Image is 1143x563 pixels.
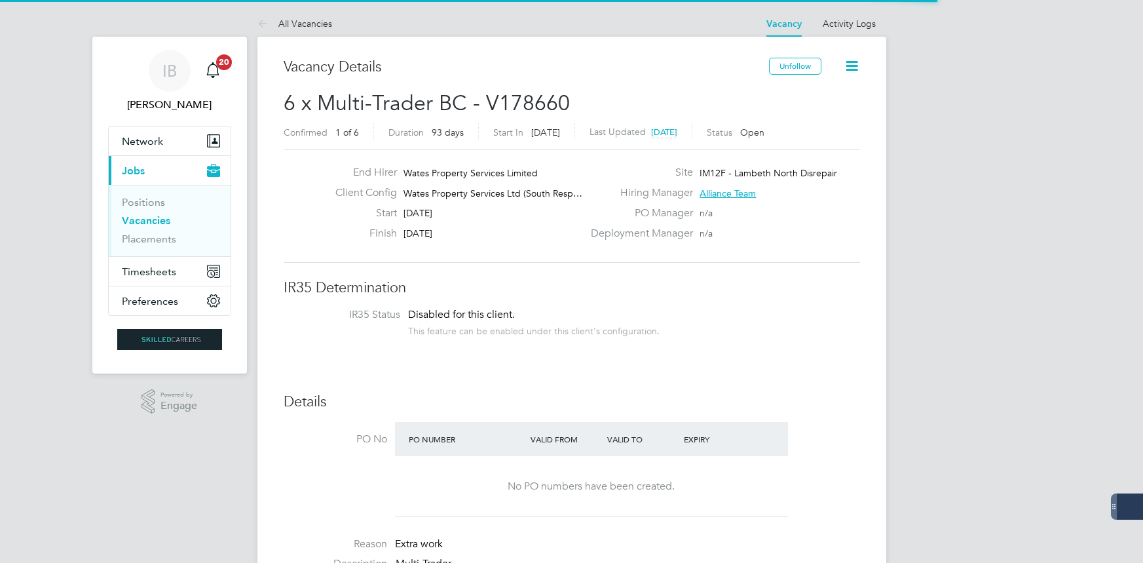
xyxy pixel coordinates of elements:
span: Extra work [395,537,443,551]
span: IB [162,62,177,79]
a: All Vacancies [257,18,332,29]
span: n/a [700,207,713,219]
div: Valid To [604,427,681,451]
label: Reason [284,537,387,551]
span: Alliance Team [700,187,756,199]
div: Expiry [681,427,757,451]
span: Timesheets [122,265,176,278]
label: Finish [325,227,397,241]
span: Engage [160,400,197,412]
a: Placements [122,233,176,245]
label: Client Config [325,186,397,200]
a: Positions [122,196,165,208]
button: Timesheets [109,257,231,286]
div: PO Number [405,427,528,451]
label: Confirmed [284,126,328,138]
label: IR35 Status [297,308,400,322]
span: Disabled for this client. [408,308,515,321]
label: Status [707,126,732,138]
span: Isabelle Blackhall [108,97,231,113]
a: Activity Logs [823,18,876,29]
span: [DATE] [403,207,432,219]
label: End Hirer [325,166,397,180]
span: Open [740,126,764,138]
label: PO Manager [583,206,693,220]
span: IM12F - Lambeth North Disrepair [700,167,837,179]
label: Duration [388,126,424,138]
a: 20 [200,50,226,92]
span: Network [122,135,163,147]
span: 1 of 6 [335,126,359,138]
label: Last Updated [590,126,646,138]
a: Vacancies [122,214,170,227]
label: Start In [493,126,523,138]
button: Unfollow [769,58,821,75]
span: Jobs [122,165,145,177]
label: PO No [284,433,387,446]
div: This feature can be enabled under this client's configuration. [408,322,660,337]
span: [DATE] [651,126,677,138]
a: Go to home page [108,329,231,350]
a: Vacancy [766,18,802,29]
div: Jobs [109,185,231,256]
a: IB[PERSON_NAME] [108,50,231,113]
span: 20 [216,54,232,70]
span: n/a [700,227,713,239]
span: Preferences [122,295,178,307]
span: [DATE] [403,227,432,239]
span: Wates Property Services Ltd (South Resp… [403,187,582,199]
a: Powered byEngage [141,389,197,414]
span: 6 x Multi-Trader BC - V178660 [284,90,570,116]
img: skilledcareers-logo-retina.png [117,329,222,350]
label: Deployment Manager [583,227,693,241]
label: Site [583,166,693,180]
div: No PO numbers have been created. [408,480,775,494]
span: 93 days [432,126,464,138]
span: Wates Property Services Limited [403,167,538,179]
button: Jobs [109,156,231,185]
span: [DATE] [531,126,560,138]
nav: Main navigation [92,37,247,374]
label: Hiring Manager [583,186,693,200]
h3: IR35 Determination [284,279,860,298]
h3: Details [284,393,860,412]
label: Start [325,206,397,220]
div: Valid From [527,427,604,451]
span: Powered by [160,389,197,400]
button: Network [109,126,231,155]
button: Preferences [109,286,231,315]
h3: Vacancy Details [284,58,769,77]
